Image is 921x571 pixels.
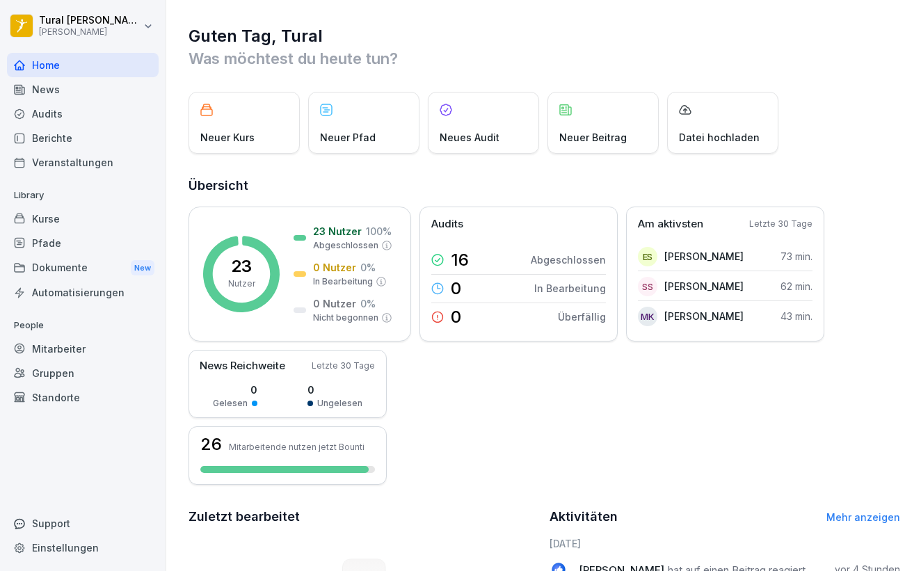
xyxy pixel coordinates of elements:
[189,507,540,526] h2: Zuletzt bearbeitet
[749,218,812,230] p: Letzte 30 Tage
[7,231,159,255] a: Pfade
[780,279,812,293] p: 62 min.
[559,130,627,145] p: Neuer Beitrag
[312,360,375,372] p: Letzte 30 Tage
[780,249,812,264] p: 73 min.
[320,130,376,145] p: Neuer Pfad
[7,126,159,150] a: Berichte
[638,277,657,296] div: SS
[440,130,499,145] p: Neues Audit
[550,536,901,551] h6: [DATE]
[189,47,900,70] p: Was möchtest du heute tun?
[313,296,356,311] p: 0 Nutzer
[451,309,461,325] p: 0
[213,383,257,397] p: 0
[7,150,159,175] a: Veranstaltungen
[313,312,378,324] p: Nicht begonnen
[550,507,618,526] h2: Aktivitäten
[7,511,159,536] div: Support
[7,77,159,102] a: News
[451,252,469,268] p: 16
[638,247,657,266] div: ES
[638,307,657,326] div: MK
[231,258,252,275] p: 23
[7,255,159,281] div: Dokumente
[638,216,703,232] p: Am aktivsten
[7,280,159,305] a: Automatisierungen
[7,255,159,281] a: DokumenteNew
[7,53,159,77] a: Home
[313,275,373,288] p: In Bearbeitung
[7,361,159,385] a: Gruppen
[7,207,159,231] a: Kurse
[558,309,606,324] p: Überfällig
[7,536,159,560] a: Einstellungen
[451,280,461,297] p: 0
[7,337,159,361] a: Mitarbeiter
[534,281,606,296] p: In Bearbeitung
[228,278,255,290] p: Nutzer
[229,442,365,452] p: Mitarbeitende nutzen jetzt Bounti
[313,239,378,252] p: Abgeschlossen
[200,358,285,374] p: News Reichweite
[531,252,606,267] p: Abgeschlossen
[313,224,362,239] p: 23 Nutzer
[189,176,900,195] h2: Übersicht
[780,309,812,323] p: 43 min.
[200,130,255,145] p: Neuer Kurs
[826,511,900,523] a: Mehr anzeigen
[7,314,159,337] p: People
[664,249,744,264] p: [PERSON_NAME]
[664,279,744,293] p: [PERSON_NAME]
[7,184,159,207] p: Library
[39,15,141,26] p: Tural [PERSON_NAME]
[307,383,362,397] p: 0
[360,296,376,311] p: 0 %
[313,260,356,275] p: 0 Nutzer
[664,309,744,323] p: [PERSON_NAME]
[679,130,760,145] p: Datei hochladen
[317,397,362,410] p: Ungelesen
[131,260,154,276] div: New
[360,260,376,275] p: 0 %
[7,385,159,410] a: Standorte
[431,216,463,232] p: Audits
[7,102,159,126] a: Audits
[366,224,392,239] p: 100 %
[189,25,900,47] h1: Guten Tag, Tural
[213,397,248,410] p: Gelesen
[39,27,141,37] p: [PERSON_NAME]
[200,436,222,453] h3: 26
